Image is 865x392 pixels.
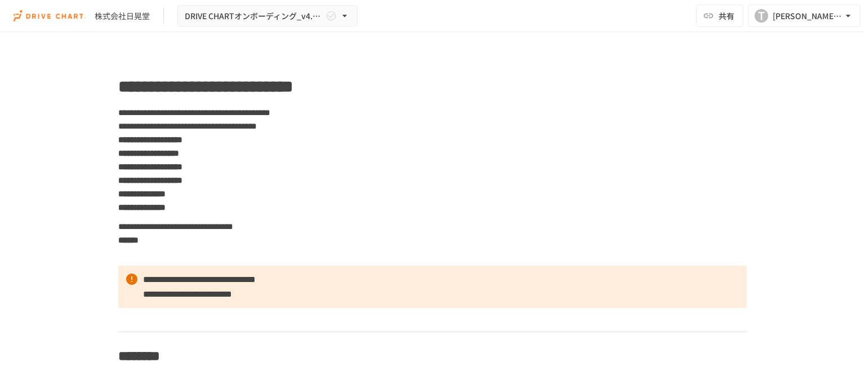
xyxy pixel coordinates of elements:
[185,9,323,23] span: DRIVE CHARTオンボーディング_v4.1（日晃堂様）
[755,9,768,23] div: T
[748,5,860,27] button: T[PERSON_NAME][EMAIL_ADDRESS][DOMAIN_NAME]
[773,9,842,23] div: [PERSON_NAME][EMAIL_ADDRESS][DOMAIN_NAME]
[719,10,734,22] span: 共有
[95,10,150,22] div: 株式会社日晃堂
[14,7,86,25] img: i9VDDS9JuLRLX3JIUyK59LcYp6Y9cayLPHs4hOxMB9W
[177,5,358,27] button: DRIVE CHARTオンボーディング_v4.1（日晃堂様）
[696,5,743,27] button: 共有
